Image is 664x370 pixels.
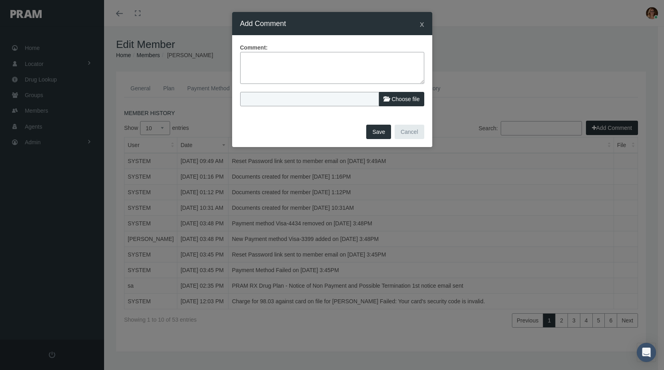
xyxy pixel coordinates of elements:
[420,19,424,28] span: x
[395,125,424,139] button: Cancel
[240,43,268,52] label: Comment:
[366,125,391,139] button: Save
[420,20,424,28] button: Close
[240,18,286,29] h4: Add Comment
[637,343,656,362] div: Open Intercom Messenger
[391,96,419,102] span: Choose file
